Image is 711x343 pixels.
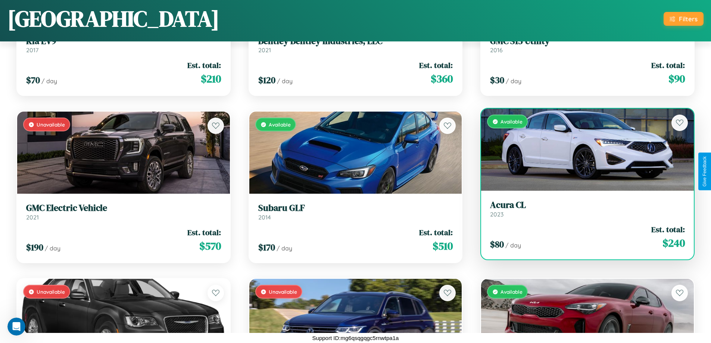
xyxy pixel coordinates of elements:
[258,203,453,213] h3: Subaru GLF
[419,227,453,238] span: Est. total:
[433,238,453,253] span: $ 510
[651,60,685,71] span: Est. total:
[490,36,685,54] a: GMC S15 Utility2016
[664,12,704,26] button: Filters
[187,60,221,71] span: Est. total:
[679,15,698,23] div: Filters
[662,236,685,250] span: $ 240
[490,200,685,218] a: Acura CL2023
[37,121,65,128] span: Unavailable
[500,289,523,295] span: Available
[269,289,297,295] span: Unavailable
[258,36,453,47] h3: Bentley Bentley Industries, LLC
[269,121,291,128] span: Available
[258,203,453,221] a: Subaru GLF2014
[490,74,504,86] span: $ 30
[277,77,293,85] span: / day
[651,224,685,235] span: Est. total:
[490,238,504,250] span: $ 80
[702,156,707,187] div: Give Feedback
[187,227,221,238] span: Est. total:
[26,36,221,54] a: Kia EV92017
[258,213,271,221] span: 2014
[500,118,523,125] span: Available
[490,211,503,218] span: 2023
[7,3,219,34] h1: [GEOGRAPHIC_DATA]
[26,213,39,221] span: 2021
[201,71,221,86] span: $ 210
[26,46,38,54] span: 2017
[41,77,57,85] span: / day
[490,46,503,54] span: 2016
[258,241,275,253] span: $ 170
[505,241,521,249] span: / day
[277,244,292,252] span: / day
[26,74,40,86] span: $ 70
[668,71,685,86] span: $ 90
[431,71,453,86] span: $ 360
[258,74,275,86] span: $ 120
[26,203,221,221] a: GMC Electric Vehicle2021
[45,244,60,252] span: / day
[37,289,65,295] span: Unavailable
[7,318,25,336] iframe: Intercom live chat
[26,241,43,253] span: $ 190
[312,333,399,343] p: Support ID: mg6qsqgqgc5rnwtpa1a
[258,36,453,54] a: Bentley Bentley Industries, LLC2021
[199,238,221,253] span: $ 570
[26,203,221,213] h3: GMC Electric Vehicle
[258,46,271,54] span: 2021
[490,200,685,211] h3: Acura CL
[419,60,453,71] span: Est. total:
[506,77,521,85] span: / day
